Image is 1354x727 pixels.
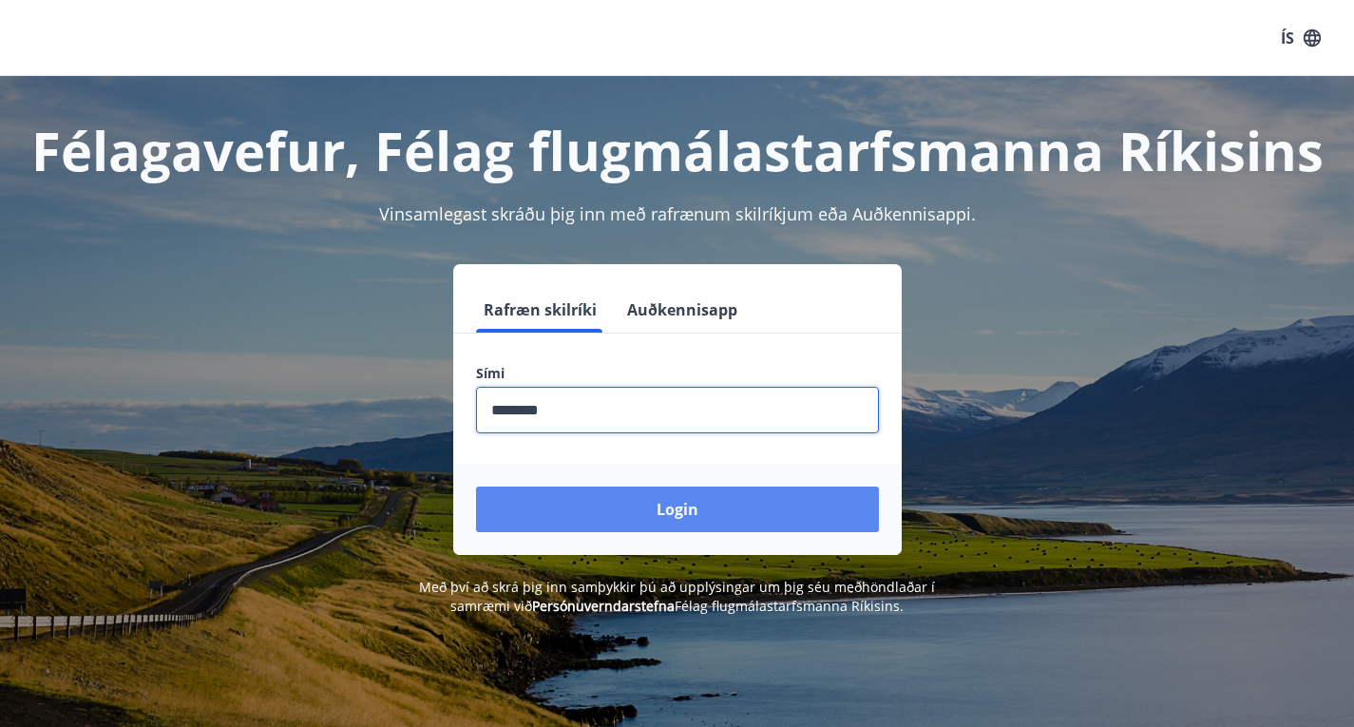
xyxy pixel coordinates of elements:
label: Sími [476,364,879,383]
span: Með því að skrá þig inn samþykkir þú að upplýsingar um þig séu meðhöndlaðar í samræmi við Félag f... [419,578,935,615]
button: Login [476,487,879,532]
h1: Félagavefur, Félag flugmálastarfsmanna Ríkisins [23,114,1331,186]
a: Persónuverndarstefna [532,597,675,615]
button: Auðkennisapp [620,287,745,333]
button: Rafræn skilríki [476,287,604,333]
span: Vinsamlegast skráðu þig inn með rafrænum skilríkjum eða Auðkennisappi. [379,202,976,225]
button: ÍS [1270,21,1331,55]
